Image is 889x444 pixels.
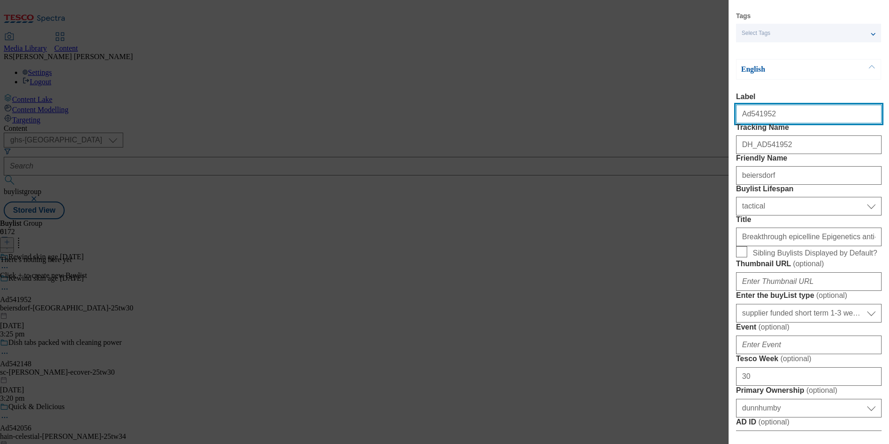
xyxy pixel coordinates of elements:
label: Tracking Name [736,123,882,132]
input: Enter Friendly Name [736,166,882,185]
label: Buylist Lifespan [736,185,882,193]
span: ( optional ) [758,418,789,426]
label: Thumbnail URL [736,259,882,269]
button: Select Tags [736,24,881,42]
input: Enter Label [736,105,882,123]
span: ( optional ) [816,291,847,299]
input: Enter Tracking Name [736,135,882,154]
span: ( optional ) [806,386,837,394]
span: ( optional ) [793,260,824,268]
input: Enter Event [736,336,882,354]
label: Event [736,323,882,332]
label: Enter the buyList type [736,291,882,300]
span: Select Tags [742,30,770,37]
label: Friendly Name [736,154,882,162]
label: Tags [736,13,751,19]
p: English [741,65,839,74]
input: Enter Tesco Week [736,367,882,386]
label: Title [736,215,882,224]
span: ( optional ) [780,355,811,363]
label: Label [736,93,882,101]
label: Primary Ownership [736,386,882,395]
label: Tesco Week [736,354,882,363]
label: AD ID [736,417,882,427]
input: Enter Thumbnail URL [736,272,882,291]
span: Sibling Buylists Displayed by Default? [753,249,877,257]
span: ( optional ) [758,323,789,331]
input: Enter Title [736,228,882,246]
